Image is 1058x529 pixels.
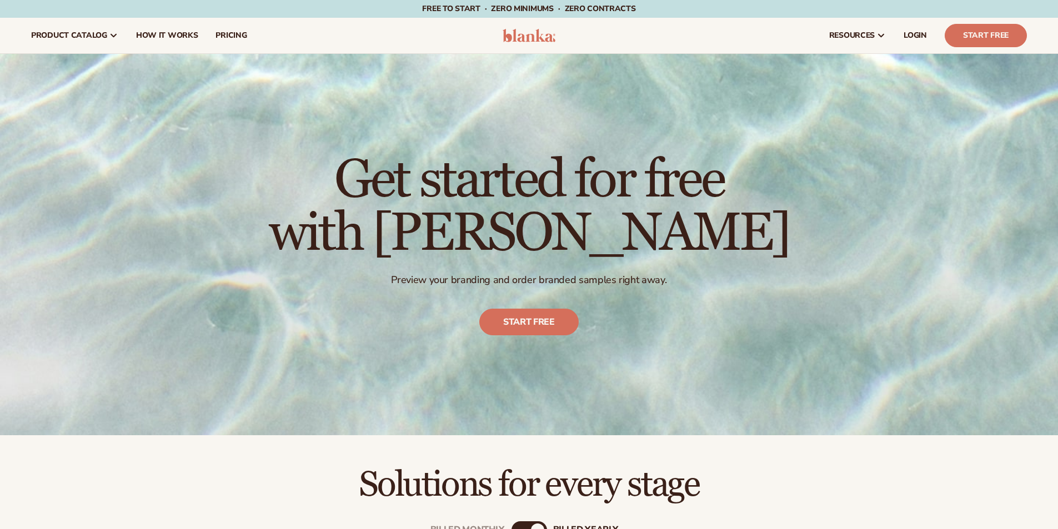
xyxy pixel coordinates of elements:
a: Start free [479,309,579,335]
span: LOGIN [904,31,927,40]
span: Free to start · ZERO minimums · ZERO contracts [422,3,635,14]
a: LOGIN [895,18,936,53]
a: How It Works [127,18,207,53]
span: resources [829,31,875,40]
span: pricing [215,31,247,40]
p: Preview your branding and order branded samples right away. [269,274,789,286]
a: Start Free [945,24,1027,47]
span: product catalog [31,31,107,40]
img: logo [503,29,555,42]
h2: Solutions for every stage [31,466,1027,503]
h1: Get started for free with [PERSON_NAME] [269,154,789,260]
a: pricing [207,18,255,53]
a: product catalog [22,18,127,53]
a: resources [820,18,895,53]
span: How It Works [136,31,198,40]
